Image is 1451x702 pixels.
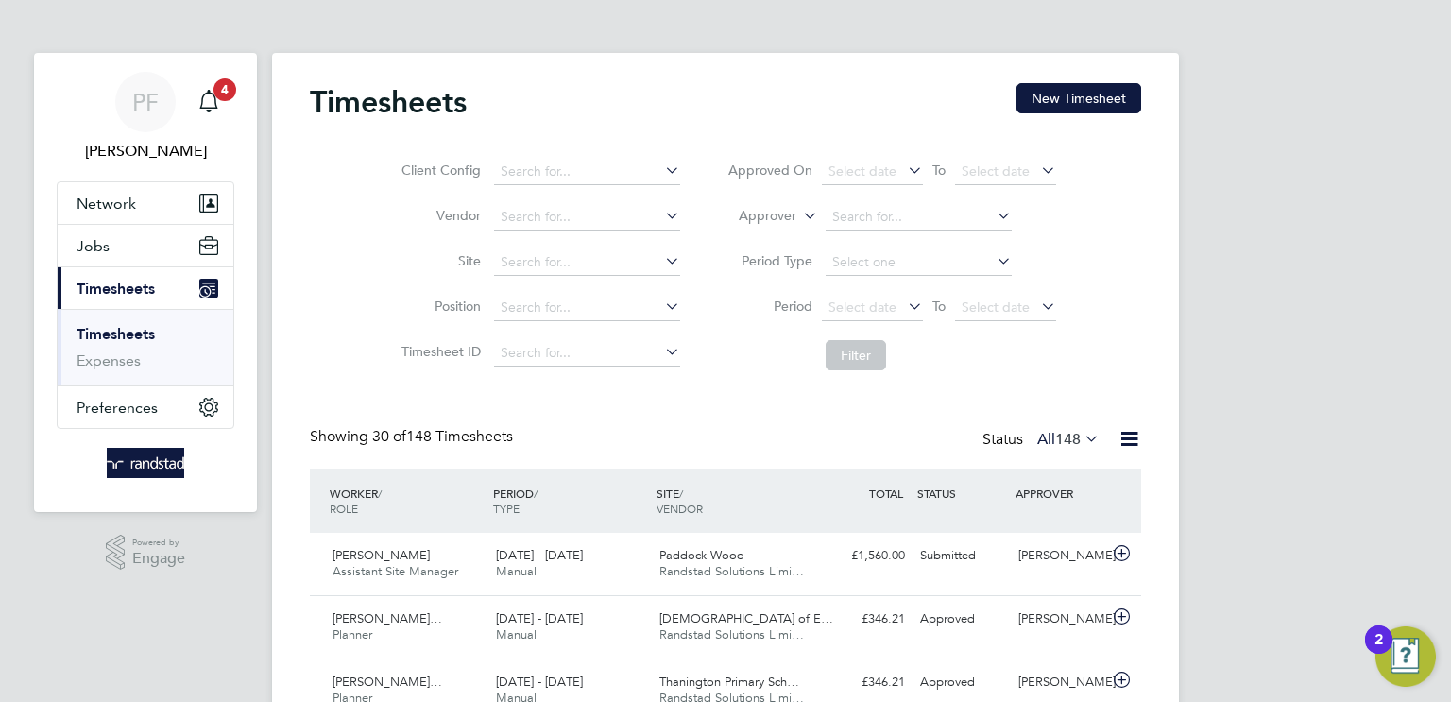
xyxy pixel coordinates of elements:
span: Select date [962,163,1030,180]
label: Approved On [727,162,812,179]
span: / [378,486,382,501]
div: £346.21 [814,667,913,698]
span: [DATE] - [DATE] [496,547,583,563]
button: New Timesheet [1016,83,1141,113]
input: Search for... [494,295,680,321]
span: [DEMOGRAPHIC_DATA] of E… [659,610,833,626]
a: Expenses [77,351,141,369]
button: Filter [826,340,886,370]
label: Period [727,298,812,315]
button: Timesheets [58,267,233,309]
h2: Timesheets [310,83,467,121]
span: Paddock Wood [659,547,744,563]
span: Manual [496,563,537,579]
div: £346.21 [814,604,913,635]
span: Powered by [132,535,185,551]
span: Patrick Farrell [57,140,234,163]
span: To [927,294,951,318]
span: Timesheets [77,280,155,298]
label: Position [396,298,481,315]
div: Approved [913,667,1011,698]
button: Network [58,182,233,224]
span: TOTAL [869,486,903,501]
a: 4 [190,72,228,132]
div: Showing [310,427,517,447]
span: Network [77,195,136,213]
span: Randstad Solutions Limi… [659,626,804,642]
input: Search for... [494,249,680,276]
div: WORKER [325,476,488,525]
label: Period Type [727,252,812,269]
div: STATUS [913,476,1011,510]
div: Status [982,427,1103,454]
span: [PERSON_NAME]… [333,610,442,626]
button: Preferences [58,386,233,428]
span: Jobs [77,237,110,255]
span: Thanington Primary Sch… [659,674,799,690]
input: Search for... [494,340,680,367]
input: Select one [826,249,1012,276]
label: Vendor [396,207,481,224]
nav: Main navigation [34,53,257,512]
label: All [1037,430,1100,449]
a: Powered byEngage [106,535,186,571]
div: APPROVER [1011,476,1109,510]
button: Jobs [58,225,233,266]
span: [PERSON_NAME]… [333,674,442,690]
span: TYPE [493,501,520,516]
span: Select date [828,299,896,316]
a: Go to home page [57,448,234,478]
span: [PERSON_NAME] [333,547,430,563]
span: To [927,158,951,182]
input: Search for... [494,159,680,185]
div: Approved [913,604,1011,635]
span: 148 Timesheets [372,427,513,446]
span: Engage [132,551,185,567]
div: £1,560.00 [814,540,913,572]
div: [PERSON_NAME] [1011,667,1109,698]
button: Open Resource Center, 2 new notifications [1375,626,1436,687]
label: Client Config [396,162,481,179]
span: 30 of [372,427,406,446]
span: [DATE] - [DATE] [496,610,583,626]
div: [PERSON_NAME] [1011,540,1109,572]
div: [PERSON_NAME] [1011,604,1109,635]
span: Manual [496,626,537,642]
span: Planner [333,626,372,642]
div: Timesheets [58,309,233,385]
span: [DATE] - [DATE] [496,674,583,690]
label: Approver [711,207,796,226]
span: Randstad Solutions Limi… [659,563,804,579]
span: Select date [828,163,896,180]
span: / [679,486,683,501]
span: ROLE [330,501,358,516]
span: 4 [213,78,236,101]
span: 148 [1055,430,1081,449]
a: PF[PERSON_NAME] [57,72,234,163]
div: 2 [1374,640,1383,664]
input: Search for... [826,204,1012,231]
div: PERIOD [488,476,652,525]
span: Assistant Site Manager [333,563,458,579]
input: Search for... [494,204,680,231]
span: PF [132,90,159,114]
span: VENDOR [657,501,703,516]
span: Preferences [77,399,158,417]
img: randstad-logo-retina.png [107,448,185,478]
span: Select date [962,299,1030,316]
a: Timesheets [77,325,155,343]
label: Timesheet ID [396,343,481,360]
div: SITE [652,476,815,525]
span: / [534,486,538,501]
div: Submitted [913,540,1011,572]
label: Site [396,252,481,269]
